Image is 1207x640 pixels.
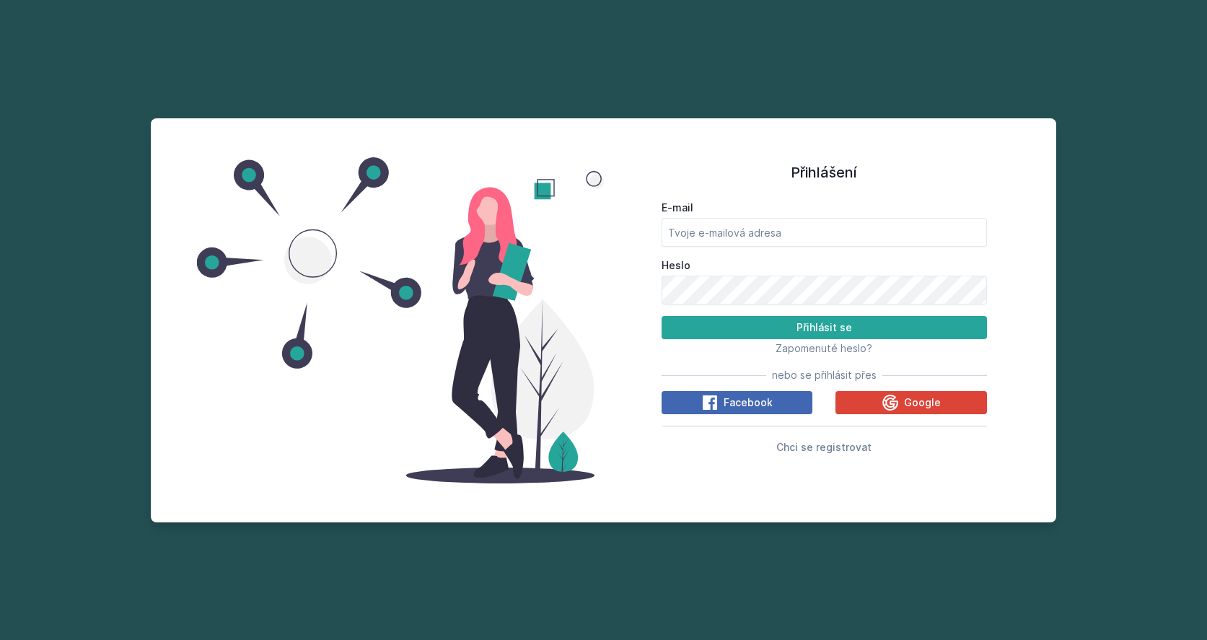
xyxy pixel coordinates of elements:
[776,342,872,354] span: Zapomenuté heslo?
[662,391,813,414] button: Facebook
[776,438,872,455] button: Chci se registrovat
[835,391,987,414] button: Google
[662,316,987,339] button: Přihlásit se
[662,201,987,215] label: E-mail
[662,162,987,183] h1: Přihlášení
[724,395,773,410] span: Facebook
[662,258,987,273] label: Heslo
[776,441,872,453] span: Chci se registrovat
[904,395,941,410] span: Google
[772,368,877,382] span: nebo se přihlásit přes
[662,218,987,247] input: Tvoje e-mailová adresa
